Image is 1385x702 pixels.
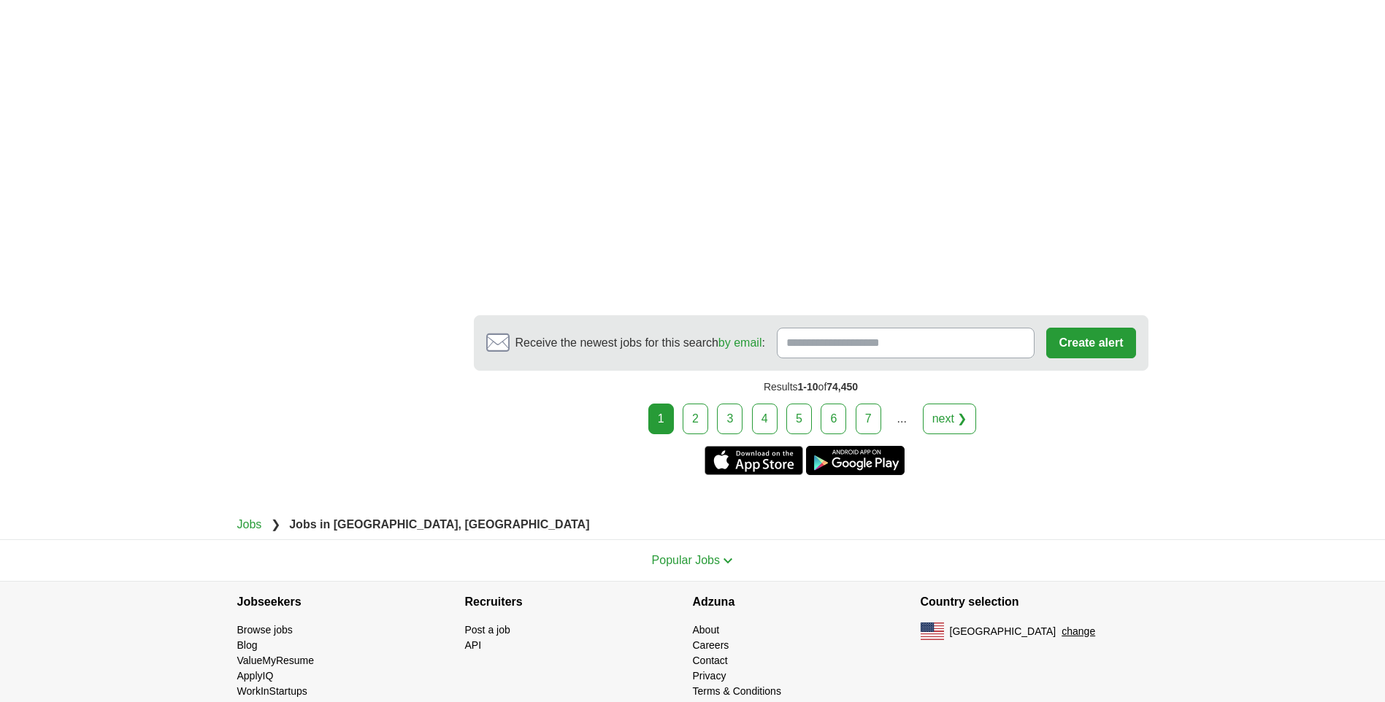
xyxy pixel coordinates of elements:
a: Browse jobs [237,624,293,636]
span: Popular Jobs [652,554,720,566]
img: toggle icon [723,558,733,564]
a: ApplyIQ [237,670,274,682]
a: Post a job [465,624,510,636]
a: Get the Android app [806,446,905,475]
a: Privacy [693,670,726,682]
span: Receive the newest jobs for this search : [515,334,765,352]
a: About [693,624,720,636]
a: ValueMyResume [237,655,315,666]
h4: Country selection [921,582,1148,622]
div: Results of [474,371,1148,404]
a: Careers [693,639,729,651]
div: 1 [648,404,674,434]
a: Terms & Conditions [693,685,781,697]
a: API [465,639,482,651]
span: [GEOGRAPHIC_DATA] [950,624,1056,639]
button: change [1062,624,1095,639]
a: 5 [786,404,812,434]
a: Jobs [237,518,262,531]
a: 2 [683,404,708,434]
a: next ❯ [923,404,977,434]
a: Blog [237,639,258,651]
a: 6 [821,404,846,434]
a: by email [718,336,762,349]
a: 4 [752,404,778,434]
span: 1-10 [798,381,818,393]
img: US flag [921,622,944,640]
a: WorkInStartups [237,685,307,697]
button: Create alert [1046,328,1135,358]
a: 3 [717,404,743,434]
div: ... [887,404,916,433]
a: 7 [856,404,881,434]
a: Get the iPhone app [705,446,803,475]
span: 74,450 [826,381,858,393]
span: ❯ [271,518,280,531]
strong: Jobs in [GEOGRAPHIC_DATA], [GEOGRAPHIC_DATA] [289,518,589,531]
a: Contact [693,655,728,666]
